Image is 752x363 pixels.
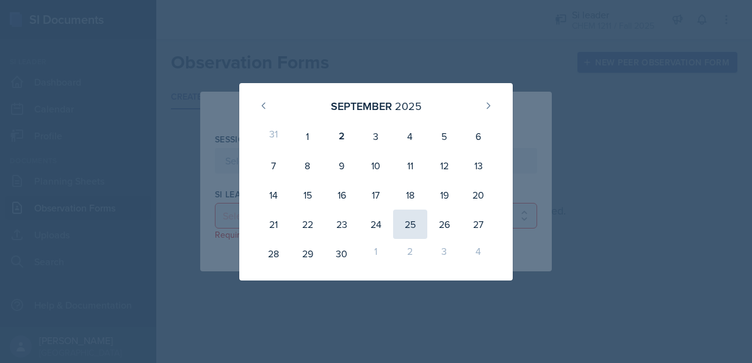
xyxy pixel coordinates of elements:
div: 25 [393,210,427,239]
div: 28 [256,239,291,268]
div: 3 [427,239,461,268]
div: 11 [393,151,427,180]
div: 23 [325,210,359,239]
div: 18 [393,180,427,210]
div: 22 [291,210,325,239]
div: 20 [461,180,496,210]
div: 8 [291,151,325,180]
div: 7 [256,151,291,180]
div: 24 [359,210,393,239]
div: 12 [427,151,461,180]
div: 30 [325,239,359,268]
div: 10 [359,151,393,180]
div: 3 [359,122,393,151]
div: 2 [393,239,427,268]
div: 14 [256,180,291,210]
div: 17 [359,180,393,210]
div: 5 [427,122,461,151]
div: 15 [291,180,325,210]
div: 27 [461,210,496,239]
div: 16 [325,180,359,210]
div: 2025 [395,98,422,114]
div: 31 [256,122,291,151]
div: September [331,98,392,114]
div: 29 [291,239,325,268]
div: 19 [427,180,461,210]
div: 9 [325,151,359,180]
div: 21 [256,210,291,239]
div: 1 [291,122,325,151]
div: 1 [359,239,393,268]
div: 13 [461,151,496,180]
div: 6 [461,122,496,151]
div: 4 [461,239,496,268]
div: 2 [325,122,359,151]
div: 26 [427,210,461,239]
div: 4 [393,122,427,151]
